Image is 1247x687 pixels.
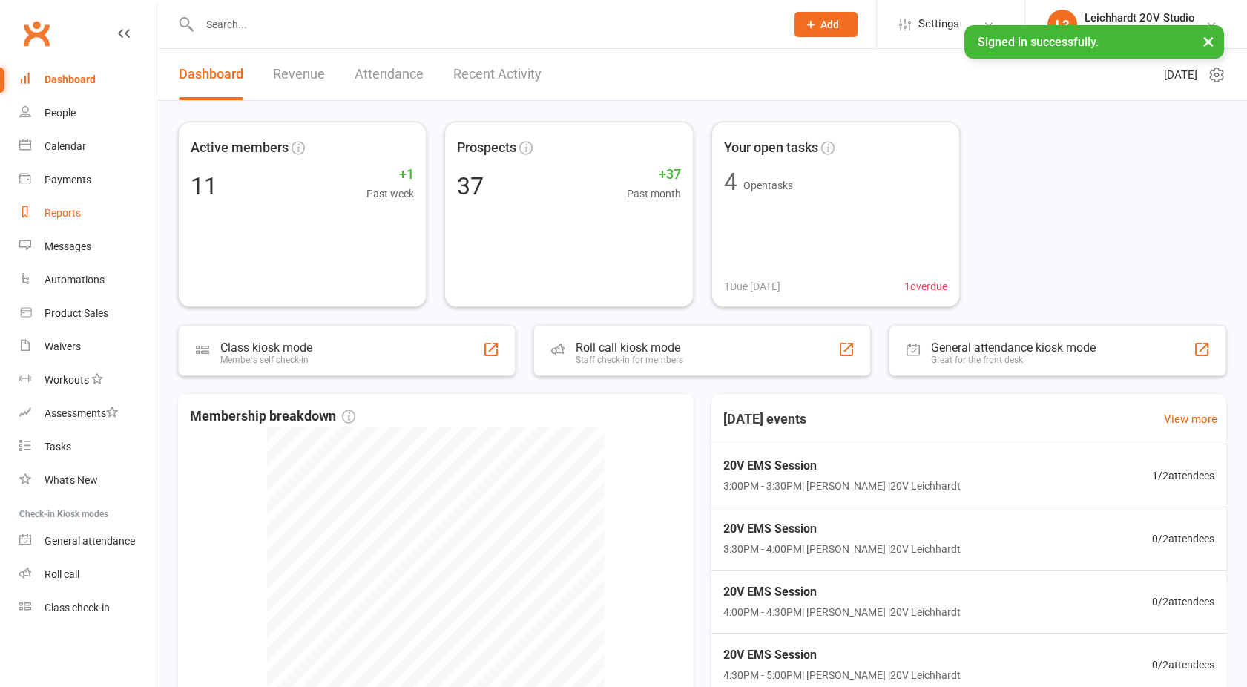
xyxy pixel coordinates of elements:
[45,307,108,319] div: Product Sales
[45,407,118,419] div: Assessments
[627,164,681,185] span: +37
[45,274,105,286] div: Automations
[45,174,91,185] div: Payments
[627,185,681,202] span: Past month
[45,341,81,352] div: Waivers
[19,297,157,330] a: Product Sales
[179,49,243,100] a: Dashboard
[18,15,55,52] a: Clubworx
[1195,25,1222,57] button: ×
[1152,467,1214,484] span: 1 / 2 attendees
[191,137,289,159] span: Active members
[1164,66,1197,84] span: [DATE]
[191,174,217,198] div: 11
[19,230,157,263] a: Messages
[1085,24,1195,38] div: 20V Leichhardt
[1152,594,1214,610] span: 0 / 2 attendees
[45,602,110,614] div: Class check-in
[457,137,516,159] span: Prospects
[19,63,157,96] a: Dashboard
[1152,657,1214,673] span: 0 / 2 attendees
[45,568,79,580] div: Roll call
[366,164,414,185] span: +1
[743,180,793,191] span: Open tasks
[190,406,355,427] span: Membership breakdown
[931,341,1096,355] div: General attendance kiosk mode
[576,341,683,355] div: Roll call kiosk mode
[724,137,818,159] span: Your open tasks
[723,519,961,539] span: 20V EMS Session
[19,197,157,230] a: Reports
[724,170,737,194] div: 4
[45,140,86,152] div: Calendar
[355,49,424,100] a: Attendance
[19,430,157,464] a: Tasks
[723,541,961,557] span: 3:30PM - 4:00PM | [PERSON_NAME] | 20V Leichhardt
[45,374,89,386] div: Workouts
[723,456,961,476] span: 20V EMS Session
[19,96,157,130] a: People
[19,525,157,558] a: General attendance kiosk mode
[931,355,1096,365] div: Great for the front desk
[19,558,157,591] a: Roll call
[19,330,157,364] a: Waivers
[19,397,157,430] a: Assessments
[45,207,81,219] div: Reports
[1085,11,1195,24] div: Leichhardt 20V Studio
[1152,530,1214,547] span: 0 / 2 attendees
[19,364,157,397] a: Workouts
[724,278,780,295] span: 1 Due [DATE]
[457,174,484,198] div: 37
[220,355,312,365] div: Members self check-in
[723,582,961,602] span: 20V EMS Session
[45,107,76,119] div: People
[723,645,961,665] span: 20V EMS Session
[453,49,542,100] a: Recent Activity
[576,355,683,365] div: Staff check-in for members
[711,406,818,433] h3: [DATE] events
[45,474,98,486] div: What's New
[19,263,157,297] a: Automations
[45,73,96,85] div: Dashboard
[978,35,1099,49] span: Signed in successfully.
[45,441,71,453] div: Tasks
[220,341,312,355] div: Class kiosk mode
[45,535,135,547] div: General attendance
[195,14,775,35] input: Search...
[19,130,157,163] a: Calendar
[1164,410,1217,428] a: View more
[273,49,325,100] a: Revenue
[19,163,157,197] a: Payments
[19,591,157,625] a: Class kiosk mode
[723,604,961,620] span: 4:00PM - 4:30PM | [PERSON_NAME] | 20V Leichhardt
[918,7,959,41] span: Settings
[1047,10,1077,39] div: L2
[723,667,961,683] span: 4:30PM - 5:00PM | [PERSON_NAME] | 20V Leichhardt
[366,185,414,202] span: Past week
[794,12,858,37] button: Add
[904,278,947,295] span: 1 overdue
[820,19,839,30] span: Add
[45,240,91,252] div: Messages
[19,464,157,497] a: What's New
[723,478,961,494] span: 3:00PM - 3:30PM | [PERSON_NAME] | 20V Leichhardt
